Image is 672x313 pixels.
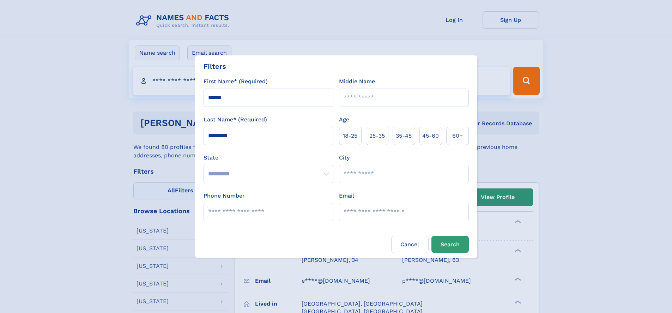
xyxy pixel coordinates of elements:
[431,236,469,253] button: Search
[204,154,333,162] label: State
[339,154,350,162] label: City
[396,132,412,140] span: 35‑45
[339,115,349,124] label: Age
[369,132,385,140] span: 25‑35
[422,132,439,140] span: 45‑60
[452,132,463,140] span: 60+
[343,132,357,140] span: 18‑25
[339,192,354,200] label: Email
[339,77,375,86] label: Middle Name
[204,77,268,86] label: First Name* (Required)
[204,61,226,72] div: Filters
[204,115,267,124] label: Last Name* (Required)
[204,192,245,200] label: Phone Number
[391,236,429,253] label: Cancel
